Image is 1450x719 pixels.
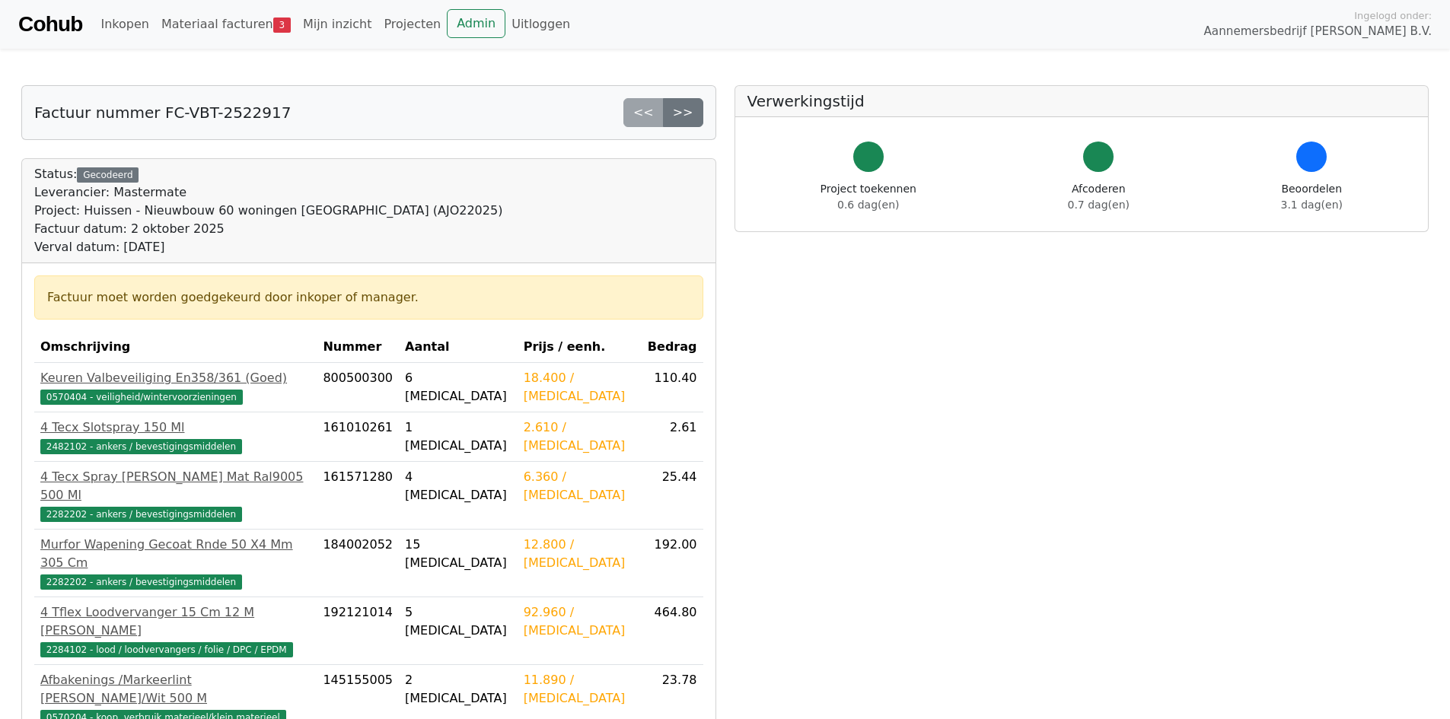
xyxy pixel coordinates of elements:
[94,9,155,40] a: Inkopen
[640,462,703,530] td: 25.44
[405,603,511,640] div: 5 [MEDICAL_DATA]
[663,98,703,127] a: >>
[1068,181,1130,213] div: Afcoderen
[40,536,311,590] a: Murfor Wapening Gecoat Rnde 50 X4 Mm 305 Cm2282202 - ankers / bevestigingsmiddelen
[34,238,502,256] div: Verval datum: [DATE]
[317,597,399,665] td: 192121014
[34,183,502,202] div: Leverancier: Mastermate
[524,671,635,708] div: 11.890 / [MEDICAL_DATA]
[47,288,690,307] div: Factuur moet worden goedgekeurd door inkoper of manager.
[273,17,291,33] span: 3
[40,468,311,504] div: 4 Tecx Spray [PERSON_NAME] Mat Ral9005 500 Ml
[317,412,399,462] td: 161010261
[640,332,703,363] th: Bedrag
[405,671,511,708] div: 2 [MEDICAL_DATA]
[34,103,291,122] h5: Factuur nummer FC-VBT-2522917
[524,369,635,406] div: 18.400 / [MEDICAL_DATA]
[640,363,703,412] td: 110.40
[40,418,311,455] a: 4 Tecx Slotspray 150 Ml2482102 - ankers / bevestigingsmiddelen
[40,642,293,657] span: 2284102 - lood / loodvervangers / folie / DPC / EPDM
[640,530,703,597] td: 192.00
[297,9,378,40] a: Mijn inzicht
[40,390,243,405] span: 0570404 - veiligheid/wintervoorzieningen
[317,462,399,530] td: 161571280
[155,9,297,40] a: Materiaal facturen3
[524,418,635,455] div: 2.610 / [MEDICAL_DATA]
[405,369,511,406] div: 6 [MEDICAL_DATA]
[1203,23,1432,40] span: Aannemersbedrijf [PERSON_NAME] B.V.
[378,9,447,40] a: Projecten
[505,9,576,40] a: Uitloggen
[1354,8,1432,23] span: Ingelogd onder:
[524,536,635,572] div: 12.800 / [MEDICAL_DATA]
[40,369,311,406] a: Keuren Valbeveiliging En358/361 (Goed)0570404 - veiligheid/wintervoorzieningen
[40,671,311,708] div: Afbakenings /Markeerlint [PERSON_NAME]/Wit 500 M
[40,369,311,387] div: Keuren Valbeveiliging En358/361 (Goed)
[405,418,511,455] div: 1 [MEDICAL_DATA]
[40,603,311,640] div: 4 Tflex Loodvervanger 15 Cm 12 M [PERSON_NAME]
[18,6,82,43] a: Cohub
[518,332,641,363] th: Prijs / eenh.
[317,530,399,597] td: 184002052
[524,603,635,640] div: 92.960 / [MEDICAL_DATA]
[405,468,511,504] div: 4 [MEDICAL_DATA]
[747,92,1417,110] h5: Verwerkingstijd
[837,199,899,211] span: 0.6 dag(en)
[34,332,317,363] th: Omschrijving
[1281,181,1343,213] div: Beoordelen
[317,332,399,363] th: Nummer
[405,536,511,572] div: 15 [MEDICAL_DATA]
[640,597,703,665] td: 464.80
[40,603,311,658] a: 4 Tflex Loodvervanger 15 Cm 12 M [PERSON_NAME]2284102 - lood / loodvervangers / folie / DPC / EPDM
[1068,199,1130,211] span: 0.7 dag(en)
[34,202,502,220] div: Project: Huissen - Nieuwbouw 60 woningen [GEOGRAPHIC_DATA] (AJO22025)
[1281,199,1343,211] span: 3.1 dag(en)
[34,220,502,238] div: Factuur datum: 2 oktober 2025
[77,167,139,183] div: Gecodeerd
[34,165,502,256] div: Status:
[640,412,703,462] td: 2.61
[40,439,242,454] span: 2482102 - ankers / bevestigingsmiddelen
[40,418,311,437] div: 4 Tecx Slotspray 150 Ml
[821,181,916,213] div: Project toekennen
[40,507,242,522] span: 2282202 - ankers / bevestigingsmiddelen
[40,574,242,590] span: 2282202 - ankers / bevestigingsmiddelen
[317,363,399,412] td: 800500300
[40,536,311,572] div: Murfor Wapening Gecoat Rnde 50 X4 Mm 305 Cm
[40,468,311,523] a: 4 Tecx Spray [PERSON_NAME] Mat Ral9005 500 Ml2282202 - ankers / bevestigingsmiddelen
[447,9,505,38] a: Admin
[399,332,518,363] th: Aantal
[524,468,635,504] div: 6.360 / [MEDICAL_DATA]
